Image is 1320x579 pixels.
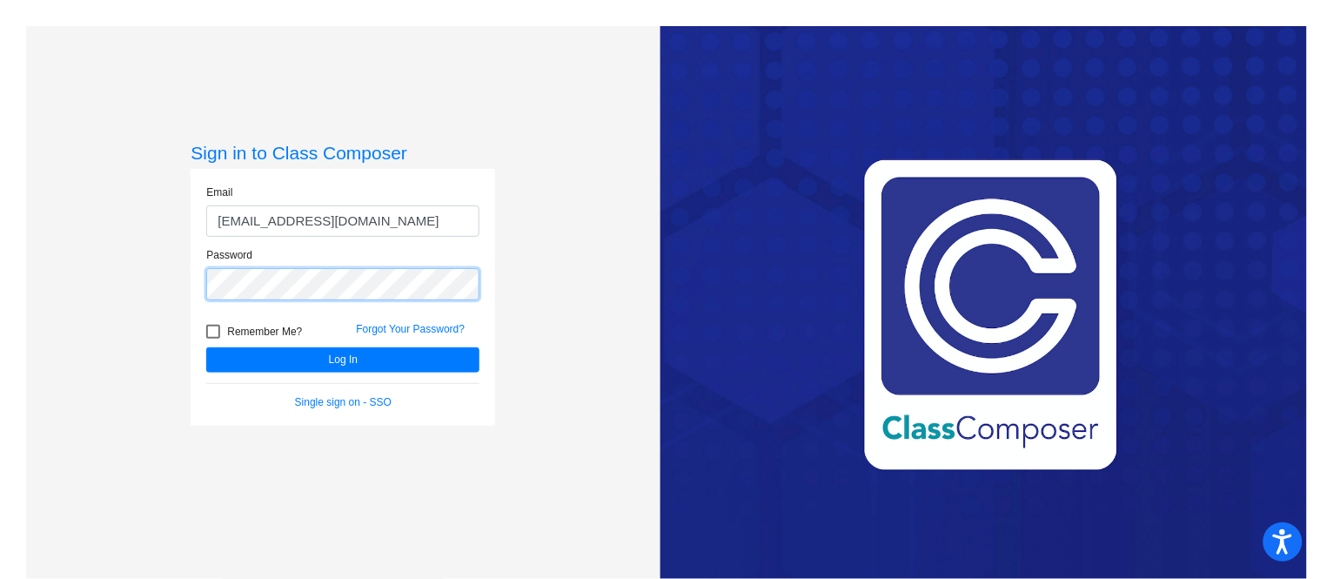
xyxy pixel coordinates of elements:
label: Password [206,247,252,263]
a: Single sign on - SSO [295,396,392,408]
h3: Sign in to Class Composer [191,142,495,164]
span: Remember Me? [227,321,302,342]
label: Email [206,185,232,200]
a: Forgot Your Password? [356,323,465,335]
button: Log In [206,347,479,373]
